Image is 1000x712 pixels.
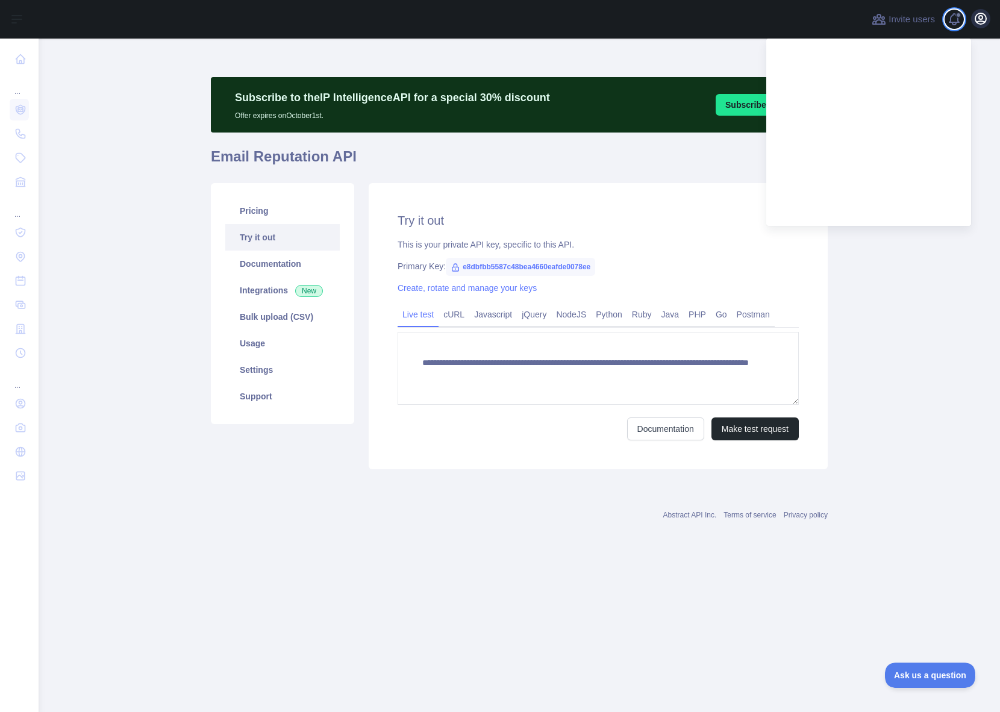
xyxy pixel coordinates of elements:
span: e8dbfbb5587c48bea4660eafde0078ee [446,258,595,276]
h2: Try it out [398,212,799,229]
iframe: Toggle Customer Support [885,663,976,688]
div: ... [10,195,29,219]
a: jQuery [517,305,551,324]
button: Invite users [869,10,937,29]
span: New [295,285,323,297]
a: Privacy policy [784,511,828,519]
div: Primary Key: [398,260,799,272]
a: Pricing [225,198,340,224]
a: Javascript [469,305,517,324]
a: Try it out [225,224,340,251]
p: Subscribe to the IP Intelligence API for a special 30 % discount [235,89,550,106]
button: Make test request [711,417,799,440]
a: Live test [398,305,439,324]
a: Documentation [225,251,340,277]
h1: Email Reputation API [211,147,828,176]
span: Invite users [889,13,935,27]
a: Go [711,305,732,324]
a: PHP [684,305,711,324]
a: Documentation [627,417,704,440]
a: Abstract API Inc. [663,511,717,519]
a: cURL [439,305,469,324]
a: Integrations New [225,277,340,304]
div: This is your private API key, specific to this API. [398,239,799,251]
a: Bulk upload (CSV) [225,304,340,330]
a: Ruby [627,305,657,324]
a: Python [591,305,627,324]
a: Postman [732,305,775,324]
a: Usage [225,330,340,357]
a: Java [657,305,684,324]
div: ... [10,366,29,390]
p: Offer expires on October 1st. [235,106,550,120]
a: Create, rotate and manage your keys [398,283,537,293]
a: NodeJS [551,305,591,324]
a: Terms of service [723,511,776,519]
div: ... [10,72,29,96]
a: Support [225,383,340,410]
button: Subscribe [DATE] [716,94,806,116]
a: Settings [225,357,340,383]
